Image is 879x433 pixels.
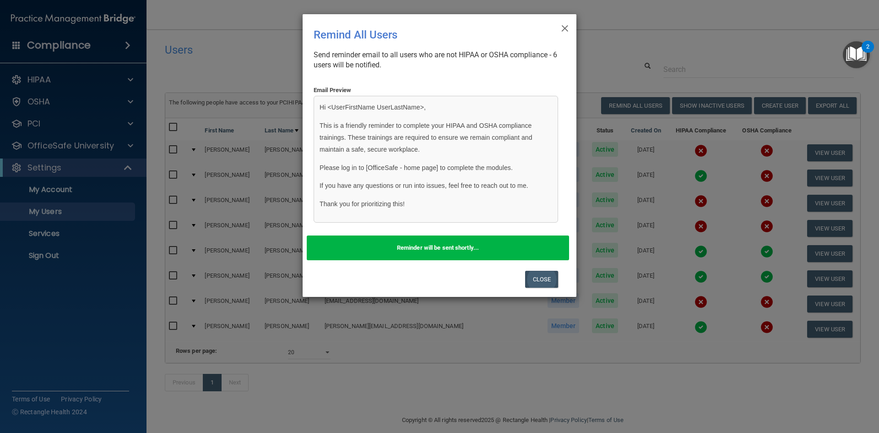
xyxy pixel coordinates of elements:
[314,87,351,93] strong: Email Preview
[314,50,558,70] div: Send reminder email to all users who are not HIPAA or OSHA compliance - 6 users will be notified.
[314,22,528,48] div: Remind All Users
[561,18,569,36] span: ×
[320,180,552,192] p: If you have any questions or run into issues, feel free to reach out to me.
[843,41,870,68] button: Open Resource Center, 2 new notifications
[320,162,552,174] p: Please log in to [OfficeSafe - home page] to complete the modules.
[866,47,869,59] div: 2
[397,244,479,251] strong: Reminder will be sent shortly...
[320,102,552,114] p: Hi <UserFirstName UserLastName>,
[320,198,552,210] p: Thank you for prioritizing this!
[320,120,552,156] p: This is a friendly reminder to complete your HIPAA and OSHA compliance trainings. These trainings...
[525,271,559,288] button: Close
